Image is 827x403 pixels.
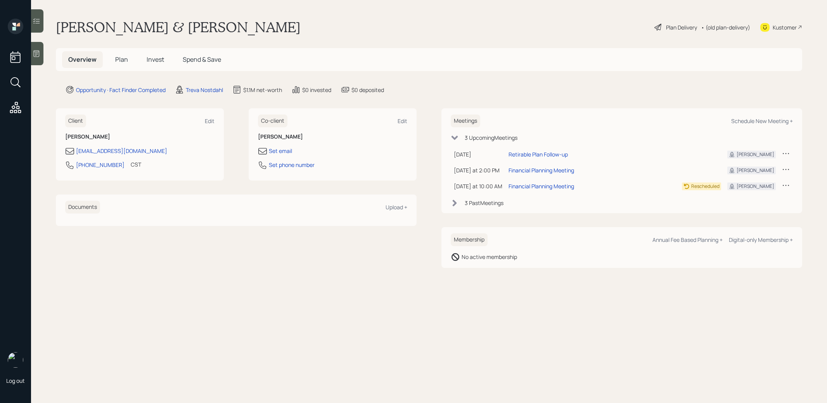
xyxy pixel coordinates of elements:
div: $1.1M net-worth [243,86,282,94]
div: [PHONE_NUMBER] [76,161,125,169]
div: [EMAIL_ADDRESS][DOMAIN_NAME] [76,147,167,155]
h1: [PERSON_NAME] & [PERSON_NAME] [56,19,301,36]
span: Plan [115,55,128,64]
div: Set phone number [269,161,315,169]
div: Rescheduled [691,183,720,190]
div: Annual Fee Based Planning + [652,236,723,243]
h6: Client [65,115,86,127]
div: [DATE] [454,150,502,158]
img: treva-nostdahl-headshot.png [8,352,23,368]
div: [PERSON_NAME] [737,183,774,190]
div: Financial Planning Meeting [509,182,574,190]
div: [PERSON_NAME] [737,167,774,174]
div: Set email [269,147,292,155]
span: Invest [147,55,164,64]
div: Opportunity · Fact Finder Completed [76,86,166,94]
div: 3 Upcoming Meeting s [465,134,517,142]
span: Spend & Save [183,55,221,64]
div: Plan Delivery [666,23,697,31]
div: $0 deposited [351,86,384,94]
div: [PERSON_NAME] [737,151,774,158]
div: [DATE] at 2:00 PM [454,166,502,174]
div: No active membership [462,253,517,261]
div: Log out [6,377,25,384]
div: Schedule New Meeting + [731,117,793,125]
div: Edit [205,117,215,125]
div: [DATE] at 10:00 AM [454,182,502,190]
h6: Documents [65,201,100,214]
div: Financial Planning Meeting [509,166,574,174]
div: Edit [398,117,407,125]
h6: Membership [451,233,488,246]
div: Upload + [386,203,407,211]
div: • (old plan-delivery) [701,23,750,31]
div: Treva Nostdahl [186,86,223,94]
h6: Meetings [451,115,480,127]
h6: Co-client [258,115,287,127]
div: Retirable Plan Follow-up [509,150,568,158]
div: CST [131,160,141,168]
div: Digital-only Membership + [729,236,793,243]
div: Kustomer [773,23,797,31]
div: 3 Past Meeting s [465,199,503,207]
h6: [PERSON_NAME] [65,134,215,140]
h6: [PERSON_NAME] [258,134,407,140]
span: Overview [68,55,97,64]
div: $0 invested [302,86,331,94]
